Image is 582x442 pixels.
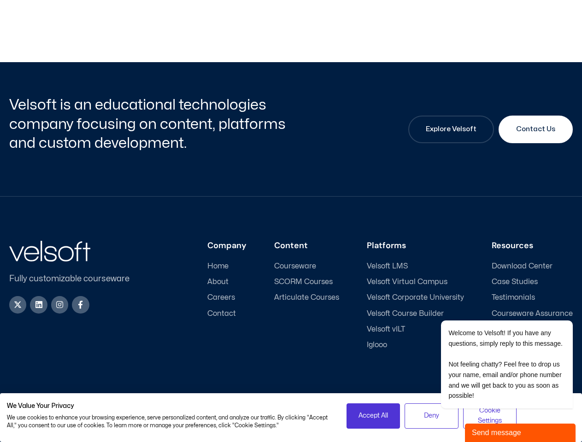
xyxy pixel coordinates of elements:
[367,293,464,302] a: Velsoft Corporate University
[516,124,555,135] span: Contact Us
[274,262,339,271] a: Courseware
[207,241,247,251] h3: Company
[274,262,316,271] span: Courseware
[412,238,577,419] iframe: chat widget
[367,262,464,271] a: Velsoft LMS
[499,116,573,143] a: Contact Us
[207,262,229,271] span: Home
[367,262,408,271] span: Velsoft LMS
[367,309,464,318] a: Velsoft Course Builder
[465,422,577,442] iframe: chat widget
[207,278,229,286] span: About
[359,411,388,421] span: Accept All
[347,403,400,429] button: Accept all cookies
[367,325,464,334] a: Velsoft vILT
[7,402,333,410] h2: We Value Your Privacy
[367,325,405,334] span: Velsoft vILT
[367,241,464,251] h3: Platforms
[367,341,387,349] span: Iglooo
[367,278,447,286] span: Velsoft Virtual Campus
[405,403,459,429] button: Deny all cookies
[274,278,333,286] span: SCORM Courses
[274,241,339,251] h3: Content
[207,309,236,318] span: Contact
[274,278,339,286] a: SCORM Courses
[426,124,476,135] span: Explore Velsoft
[207,262,247,271] a: Home
[7,414,333,430] p: We use cookies to enhance your browsing experience, serve personalized content, and analyze our t...
[207,293,247,302] a: Careers
[408,116,494,143] a: Explore Velsoft
[367,309,444,318] span: Velsoft Course Builder
[207,309,247,318] a: Contact
[367,341,464,349] a: Iglooo
[207,278,247,286] a: About
[207,293,235,302] span: Careers
[274,293,339,302] a: Articulate Courses
[367,278,464,286] a: Velsoft Virtual Campus
[9,95,289,153] h2: Velsoft is an educational technologies company focusing on content, platforms and custom developm...
[9,273,145,285] p: Fully customizable courseware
